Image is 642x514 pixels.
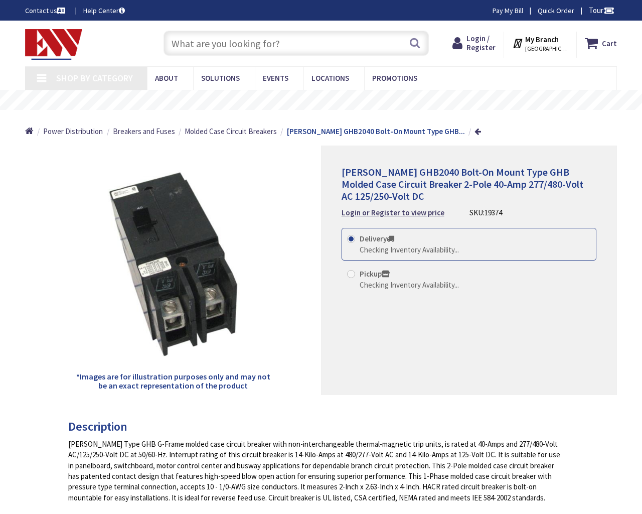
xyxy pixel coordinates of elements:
[185,126,277,137] a: Molded Case Circuit Breakers
[525,35,559,44] strong: My Branch
[263,73,288,83] span: Events
[512,34,568,52] div: My Branch [GEOGRAPHIC_DATA], [GEOGRAPHIC_DATA]
[56,72,133,84] span: Shop By Category
[525,45,568,53] span: [GEOGRAPHIC_DATA], [GEOGRAPHIC_DATA]
[113,126,175,137] a: Breakers and Fuses
[72,372,273,390] h5: *Images are for illustration purposes only and may not be an exact representation of the product
[287,126,465,136] strong: [PERSON_NAME] GHB2040 Bolt-On Mount Type GHB...
[469,207,502,218] div: SKU:
[493,6,523,16] a: Pay My Bill
[589,6,614,15] span: Tour
[538,6,574,16] a: Quick Order
[360,234,394,243] strong: Delivery
[360,244,459,255] div: Checking Inventory Availability...
[485,208,502,217] span: 19374
[73,163,274,364] img: Eaton GHB2040 Bolt-On Mount Type GHB Molded Case Circuit Breaker 2-Pole 40-Amp 277/480-Volt AC 12...
[360,280,459,290] div: Checking Inventory Availability...
[201,73,240,83] span: Solutions
[25,6,67,16] a: Contact us
[25,29,82,60] img: Electrical Wholesalers, Inc.
[466,34,496,52] span: Login / Register
[452,34,496,52] a: Login / Register
[164,31,429,56] input: What are you looking for?
[83,6,125,16] a: Help Center
[342,208,444,217] strong: Login or Register to view price
[311,73,349,83] span: Locations
[68,439,566,503] div: [PERSON_NAME] Type GHB G-Frame molded case circuit breaker with non-interchangeable thermal-magne...
[68,420,566,433] h3: Description
[43,126,103,137] a: Power Distribution
[155,73,178,83] span: About
[360,269,390,279] strong: Pickup
[238,95,422,106] rs-layer: Free Same Day Pickup at 19 Locations
[342,207,444,218] a: Login or Register to view price
[585,34,617,52] a: Cart
[372,73,417,83] span: Promotions
[342,166,583,202] span: [PERSON_NAME] GHB2040 Bolt-On Mount Type GHB Molded Case Circuit Breaker 2-Pole 40-Amp 277/480-Vo...
[602,34,617,52] strong: Cart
